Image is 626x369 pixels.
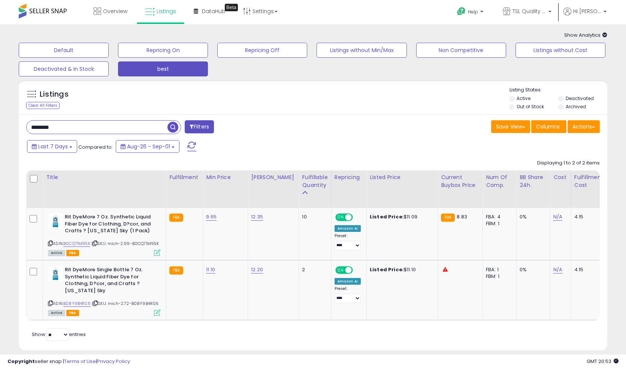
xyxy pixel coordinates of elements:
button: Deactivated & In Stock [19,61,109,76]
a: Terms of Use [64,358,96,365]
span: | SKU: mich-2.72-B08Y9B4RS6 [92,300,159,306]
button: Listings without Min/Max [317,43,406,58]
div: 4.15 [574,266,601,273]
button: Default [19,43,109,58]
label: Deactivated [566,95,594,102]
button: Listings without Cost [515,43,605,58]
a: 12.20 [251,266,263,273]
div: $11.10 [370,266,432,273]
span: TSL Quality Products [512,7,546,15]
button: best [118,61,208,76]
a: B0CQ71M95K [63,241,90,247]
span: All listings currently available for purchase on Amazon [48,310,65,316]
span: 8.83 [457,213,467,220]
div: Preset: [335,286,361,303]
label: Out of Stock [517,103,544,110]
div: FBM: 1 [486,273,511,280]
a: 11.10 [206,266,215,273]
div: [PERSON_NAME] [251,173,296,181]
a: N/A [553,266,562,273]
button: Repricing On [118,43,208,58]
div: 4.15 [574,214,601,220]
small: FBA [169,214,183,222]
div: 10 [302,214,325,220]
span: Show: entries [32,331,86,338]
span: Overview [103,7,127,15]
span: Columns [536,123,560,130]
h5: Listings [40,89,69,100]
div: Title [46,173,163,181]
b: Rit DyeMore 7 Oz. Synthetic Liquid Fiber Dye for Clothing, D?cor, and Crafts ? [US_STATE] Sky (1 ... [65,214,156,236]
a: Privacy Policy [97,358,130,365]
div: Preset: [335,233,361,250]
div: ASIN: [48,266,160,315]
div: Fulfillment Cost [574,173,603,189]
div: Clear All Filters [26,102,60,109]
b: Listed Price: [370,266,404,273]
div: Repricing [335,173,363,181]
span: Listings [157,7,176,15]
span: Show Analytics [564,31,607,39]
span: ON [336,214,345,221]
div: FBM: 1 [486,220,511,227]
div: Cost [553,173,568,181]
span: DataHub [202,7,226,15]
i: Get Help [457,7,466,16]
label: Active [517,95,530,102]
div: Fulfillment [169,173,200,181]
div: FBA: 4 [486,214,511,220]
button: Aug-26 - Sep-01 [116,140,179,153]
a: Help [451,1,491,24]
div: Amazon AI [335,278,361,285]
div: 2 [302,266,325,273]
span: Last 7 Days [38,143,68,150]
div: Current Buybox Price [441,173,480,189]
button: Repricing Off [217,43,307,58]
span: ON [336,267,345,273]
div: seller snap | | [7,358,130,365]
small: FBA [169,266,183,275]
div: Displaying 1 to 2 of 2 items [537,160,600,167]
span: Compared to: [78,143,113,151]
div: Amazon AI [335,225,361,232]
b: Listed Price: [370,213,404,220]
span: 2025-09-9 20:53 GMT [587,358,619,365]
div: Fulfillable Quantity [302,173,328,189]
img: 41OJGNfC-UL._SL40_.jpg [48,266,63,281]
strong: Copyright [7,358,35,365]
span: FBA [66,250,79,256]
button: Actions [568,120,600,133]
a: N/A [553,213,562,221]
a: 9.65 [206,213,217,221]
div: ASIN: [48,214,160,255]
button: Last 7 Days [27,140,77,153]
button: Filters [185,120,214,133]
button: Columns [531,120,566,133]
span: | SKU: mich-2.99-B0CQ71M95K [91,241,159,246]
div: FBA: 1 [486,266,511,273]
a: Hi [PERSON_NAME] [563,7,607,24]
label: Archived [566,103,586,110]
div: $11.09 [370,214,432,220]
span: OFF [351,214,363,221]
p: Listing States: [509,87,607,94]
img: 41OJGNfC-UL._SL40_.jpg [48,214,63,229]
div: 0% [520,214,544,220]
span: All listings currently available for purchase on Amazon [48,250,65,256]
b: Rit DyeMore Single Bottle 7 Oz. Synthetic Liquid Fiber Dye for Clothing, D?cor, and Crafts ? [US_... [65,266,156,296]
small: FBA [441,214,455,222]
button: Non Competitive [416,43,506,58]
button: Save View [491,120,530,133]
a: B08Y9B4RS6 [63,300,91,307]
span: Help [468,9,478,15]
div: Tooltip anchor [225,4,238,11]
div: Listed Price [370,173,435,181]
div: Num of Comp. [486,173,513,189]
div: 0% [520,266,544,273]
div: BB Share 24h. [520,173,547,189]
span: FBA [66,310,79,316]
span: OFF [351,267,363,273]
a: 12.35 [251,213,263,221]
div: Min Price [206,173,245,181]
span: Aug-26 - Sep-01 [127,143,170,150]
